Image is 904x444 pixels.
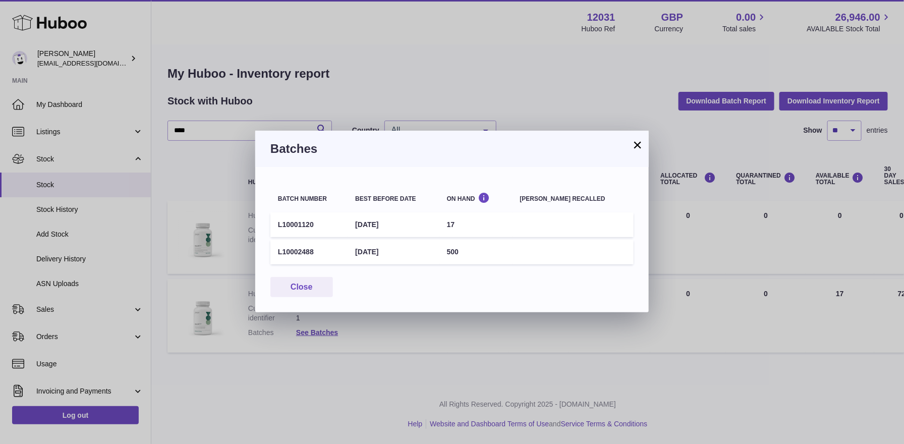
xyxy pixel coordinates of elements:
td: L10001120 [270,212,348,237]
div: [PERSON_NAME] recalled [520,196,626,202]
div: On Hand [447,192,505,202]
div: Batch number [278,196,340,202]
button: × [632,139,644,151]
td: 17 [439,212,513,237]
td: [DATE] [348,240,439,264]
button: Close [270,277,333,298]
td: L10002488 [270,240,348,264]
td: 500 [439,240,513,264]
div: Best before date [355,196,431,202]
td: [DATE] [348,212,439,237]
h3: Batches [270,141,634,157]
